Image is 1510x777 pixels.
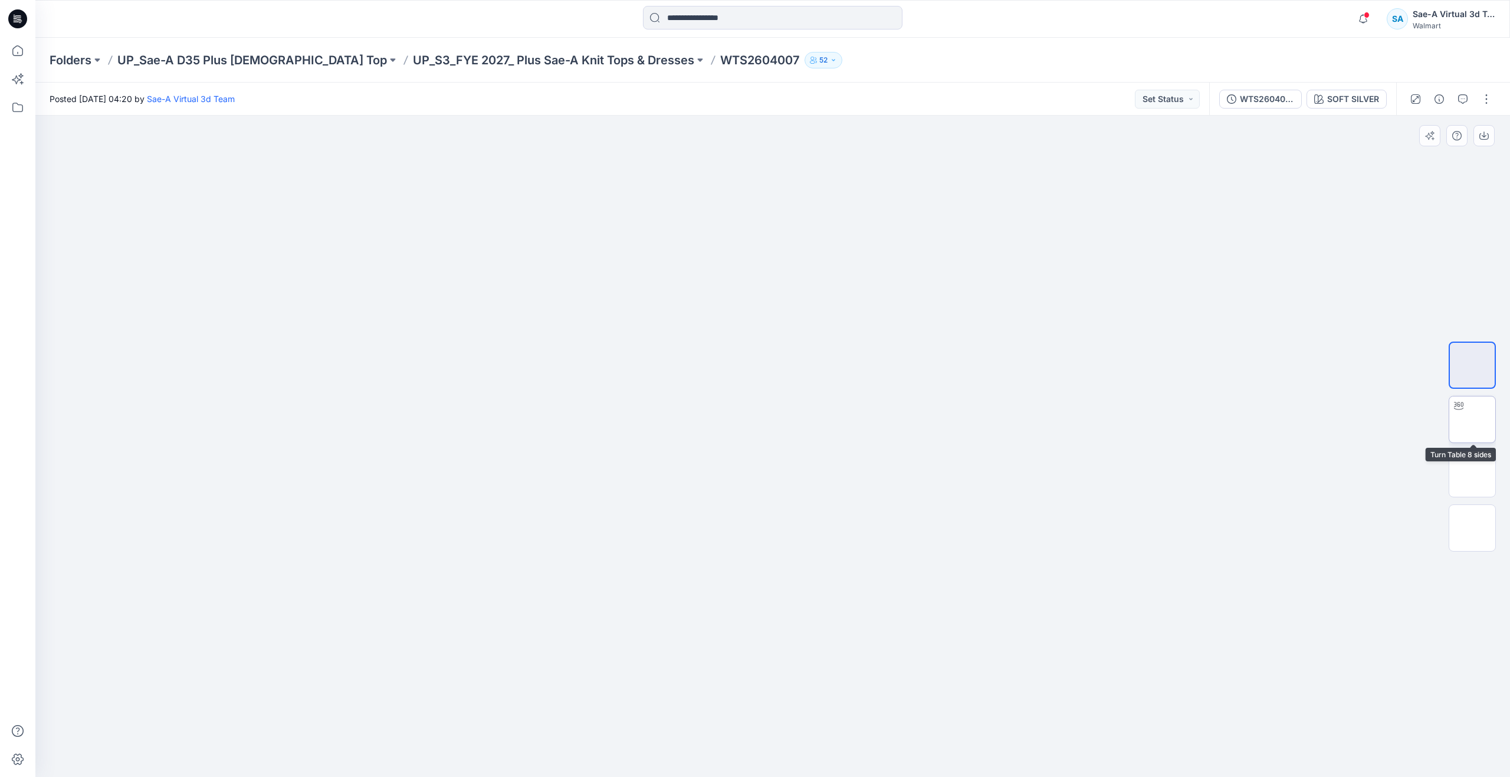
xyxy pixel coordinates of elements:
[413,52,694,68] a: UP_S3_FYE 2027_ Plus Sae-A Knit Tops & Dresses
[1387,8,1408,29] div: SA
[50,93,235,105] span: Posted [DATE] 04:20 by
[1413,7,1495,21] div: Sae-A Virtual 3d Team
[1413,21,1495,30] div: Walmart
[819,54,828,67] p: 52
[1240,93,1294,106] div: WTS2604007_SOFT SILVER
[147,94,235,104] a: Sae-A Virtual 3d Team
[1430,90,1449,109] button: Details
[1219,90,1302,109] button: WTS2604007_SOFT SILVER
[1327,93,1379,106] div: SOFT SILVER
[720,52,800,68] p: WTS2604007
[50,52,91,68] a: Folders
[1307,90,1387,109] button: SOFT SILVER
[805,52,842,68] button: 52
[117,52,387,68] a: UP_Sae-A D35 Plus [DEMOGRAPHIC_DATA] Top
